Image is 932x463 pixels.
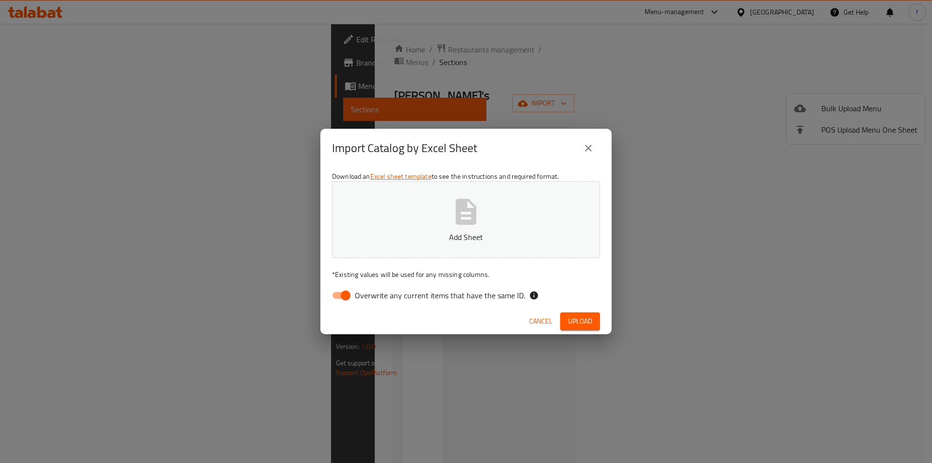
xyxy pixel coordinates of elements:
span: Overwrite any current items that have the same ID. [355,290,525,301]
button: Add Sheet [332,181,600,258]
div: Download an to see the instructions and required format. [320,168,612,309]
a: Excel sheet template [370,170,432,183]
button: Cancel [525,312,556,330]
svg: If the overwrite option isn't selected, then the items that match an existing ID will be ignored ... [529,291,539,300]
p: Existing values will be used for any missing columns. [332,270,600,279]
button: Upload [560,312,600,330]
h2: Import Catalog by Excel Sheet [332,140,477,156]
button: close [577,137,600,160]
p: Add Sheet [347,231,585,243]
span: Cancel [529,315,552,327]
span: Upload [568,315,592,327]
